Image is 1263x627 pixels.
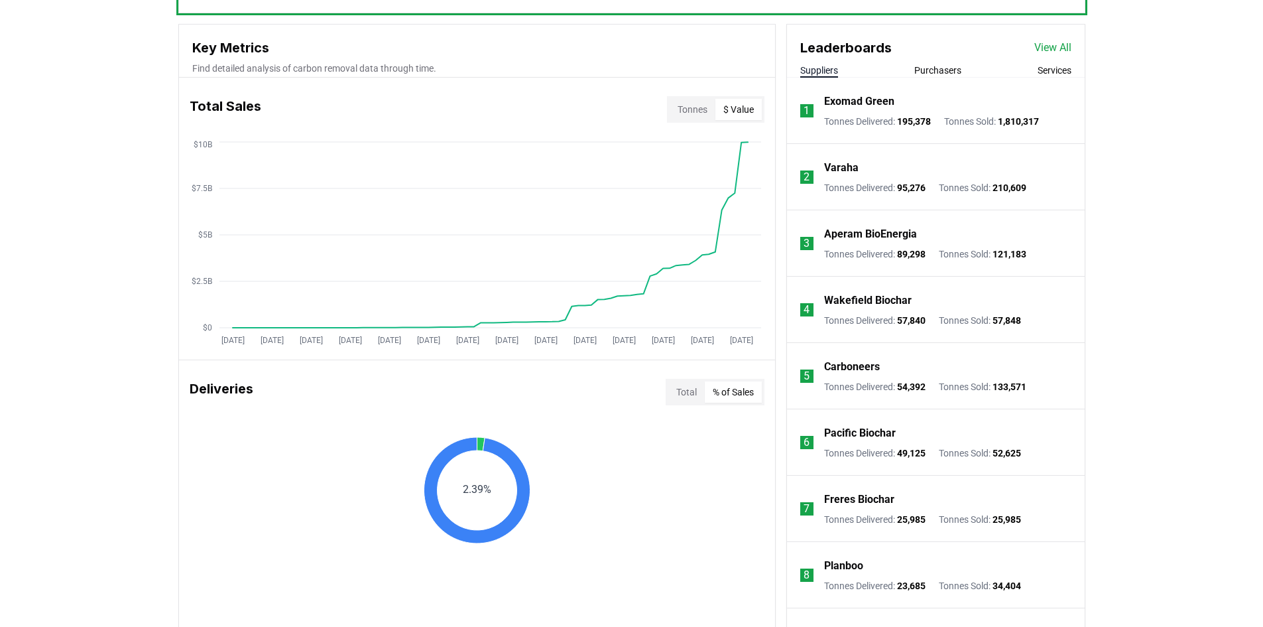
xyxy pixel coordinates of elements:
[534,336,557,345] tspan: [DATE]
[221,336,244,345] tspan: [DATE]
[824,226,917,242] a: Aperam BioEnergia
[804,567,810,583] p: 8
[824,425,896,441] a: Pacific Biochar
[715,99,762,120] button: $ Value
[1038,64,1071,77] button: Services
[804,302,810,318] p: 4
[705,382,762,403] button: % of Sales
[463,483,491,496] text: 2.39%
[824,247,926,261] p: Tonnes Delivered :
[824,94,894,109] a: Exomad Green
[914,64,961,77] button: Purchasers
[992,315,1021,326] span: 57,848
[338,336,361,345] tspan: [DATE]
[192,184,212,193] tspan: $7.5B
[651,336,674,345] tspan: [DATE]
[897,315,926,326] span: 57,840
[939,579,1021,592] p: Tonnes Sold :
[824,293,912,309] a: Wakefield Biochar
[573,336,596,345] tspan: [DATE]
[992,514,1021,525] span: 25,985
[824,558,863,574] a: Planboo
[939,380,1026,393] p: Tonnes Sold :
[824,579,926,592] p: Tonnes Delivered :
[824,115,931,128] p: Tonnes Delivered :
[690,336,713,345] tspan: [DATE]
[198,230,212,240] tspan: $5B
[203,323,212,332] tspan: $0
[192,62,762,75] p: Find detailed analysis of carbon removal data through time.
[992,448,1021,458] span: 52,625
[190,379,253,405] h3: Deliveries
[804,236,810,251] p: 3
[824,181,926,194] p: Tonnes Delivered :
[800,64,838,77] button: Suppliers
[495,336,518,345] tspan: [DATE]
[897,514,926,525] span: 25,985
[804,169,810,185] p: 2
[668,382,705,403] button: Total
[992,249,1026,259] span: 121,183
[804,368,810,384] p: 5
[260,336,283,345] tspan: [DATE]
[824,492,894,508] a: Freres Biochar
[804,435,810,451] p: 6
[192,277,212,286] tspan: $2.5B
[897,116,931,127] span: 195,378
[670,99,715,120] button: Tonnes
[804,103,810,119] p: 1
[824,359,880,375] a: Carboneers
[192,38,762,58] h3: Key Metrics
[897,581,926,591] span: 23,685
[992,182,1026,193] span: 210,609
[998,116,1039,127] span: 1,810,317
[897,448,926,458] span: 49,125
[299,336,322,345] tspan: [DATE]
[416,336,440,345] tspan: [DATE]
[800,38,892,58] h3: Leaderboards
[824,160,859,176] a: Varaha
[377,336,400,345] tspan: [DATE]
[992,581,1021,591] span: 34,404
[939,314,1021,327] p: Tonnes Sold :
[804,501,810,517] p: 7
[824,314,926,327] p: Tonnes Delivered :
[939,181,1026,194] p: Tonnes Sold :
[897,382,926,392] span: 54,392
[455,336,479,345] tspan: [DATE]
[729,336,752,345] tspan: [DATE]
[194,140,212,149] tspan: $10B
[1034,40,1071,56] a: View All
[612,336,635,345] tspan: [DATE]
[992,382,1026,392] span: 133,571
[939,447,1021,460] p: Tonnes Sold :
[939,513,1021,526] p: Tonnes Sold :
[944,115,1039,128] p: Tonnes Sold :
[897,249,926,259] span: 89,298
[824,513,926,526] p: Tonnes Delivered :
[824,447,926,460] p: Tonnes Delivered :
[897,182,926,193] span: 95,276
[824,380,926,393] p: Tonnes Delivered :
[190,96,261,123] h3: Total Sales
[939,247,1026,261] p: Tonnes Sold :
